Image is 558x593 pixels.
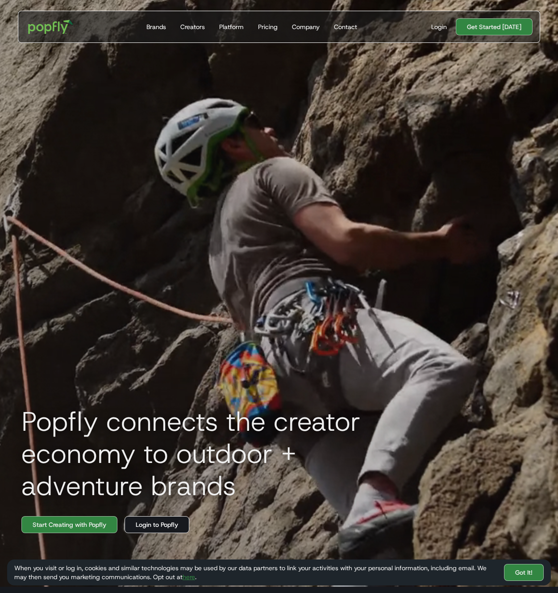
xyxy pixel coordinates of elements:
[177,11,208,42] a: Creators
[14,405,406,502] h1: Popfly connects the creator economy to outdoor + adventure brands
[330,11,361,42] a: Contact
[183,573,195,581] a: here
[219,22,244,31] div: Platform
[504,564,544,581] a: Got It!
[431,22,447,31] div: Login
[428,22,450,31] a: Login
[143,11,170,42] a: Brands
[22,13,79,40] a: home
[146,22,166,31] div: Brands
[334,22,357,31] div: Contact
[254,11,281,42] a: Pricing
[216,11,247,42] a: Platform
[180,22,205,31] div: Creators
[21,516,117,533] a: Start Creating with Popfly
[258,22,278,31] div: Pricing
[14,564,497,581] div: When you visit or log in, cookies and similar technologies may be used by our data partners to li...
[288,11,323,42] a: Company
[456,18,533,35] a: Get Started [DATE]
[125,516,189,533] a: Login to Popfly
[292,22,320,31] div: Company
